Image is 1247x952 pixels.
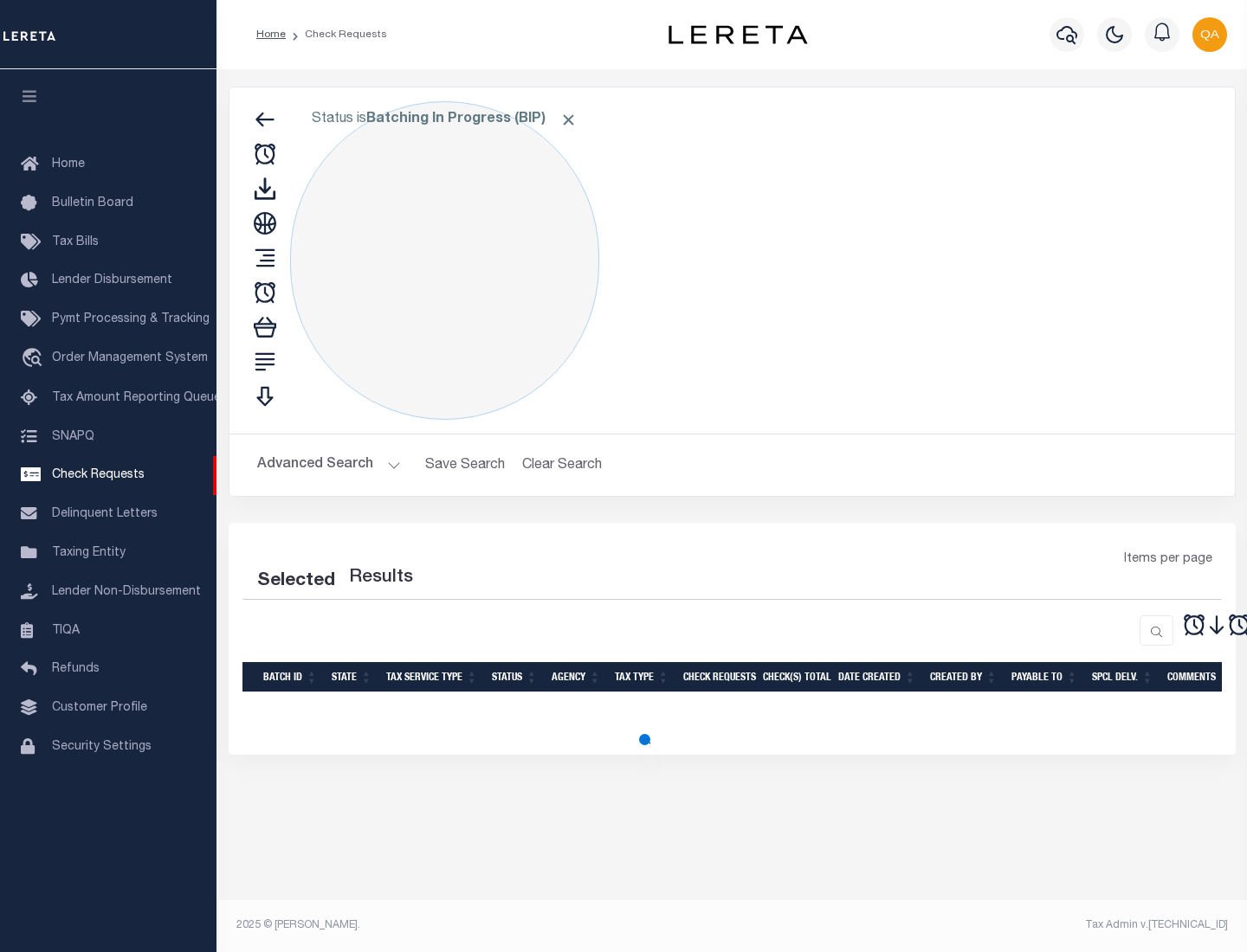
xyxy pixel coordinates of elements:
[52,430,94,442] span: SNAPQ
[52,197,133,209] span: Bulletin Board
[256,29,286,40] a: Home
[923,662,1005,692] th: Created By
[52,392,221,404] span: Tax Amount Reporting Queue
[286,27,387,42] li: Check Requests
[257,448,401,482] button: Advanced Search
[831,662,923,692] th: Date Created
[415,448,515,482] button: Save Search
[1085,662,1160,692] th: Spcl Delv.
[608,662,676,692] th: Tax Type
[21,348,48,370] i: travel_explore
[52,547,126,559] span: Taxing Entity
[1192,17,1227,52] img: svg+xml;base64,PHN2ZyB4bWxucz0iaHR0cDovL3d3dy53My5vcmcvMjAwMC9zdmciIHBvaW50ZXItZXZlbnRzPSJub25lIi...
[559,111,578,129] span: Click to Remove
[745,917,1228,933] div: Tax Admin v.[TECHNICAL_ID]
[257,568,335,595] div: Selected
[52,702,147,714] span: Customer Profile
[52,624,80,636] span: TIQA
[515,448,610,482] button: Clear Search
[223,917,733,933] div: 2025 © [PERSON_NAME].
[379,662,485,692] th: Tax Service Type
[676,662,756,692] th: Check Requests
[256,662,325,692] th: Batch Id
[52,469,145,481] span: Check Requests
[349,564,413,592] label: Results
[1005,662,1085,692] th: Payable To
[52,313,210,325] span: Pymt Processing & Tracking
[669,25,807,44] img: logo-dark.svg
[52,274,172,286] span: Lender Disbursement
[290,101,599,420] div: Click to Edit
[485,662,545,692] th: Status
[52,352,208,364] span: Order Management System
[52,741,152,753] span: Security Settings
[756,662,831,692] th: Check(s) Total
[1160,662,1238,692] th: Comments
[545,662,608,692] th: Agency
[52,586,201,598] span: Lender Non-Disbursement
[52,663,100,675] span: Refunds
[366,113,578,126] b: Batching In Progress (BIP)
[52,508,158,520] span: Delinquent Letters
[1124,550,1212,569] span: Items per page
[52,158,85,170] span: Home
[52,236,99,248] span: Tax Bills
[325,662,379,692] th: State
